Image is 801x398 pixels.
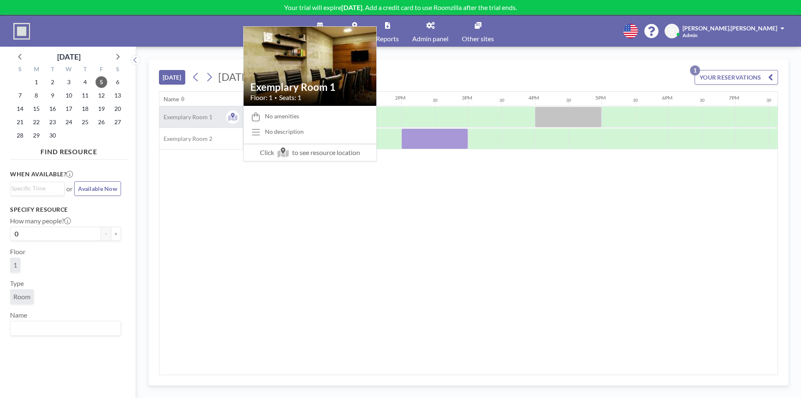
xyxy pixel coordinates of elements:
span: Tuesday, September 16, 2025 [47,103,58,115]
span: Saturday, September 6, 2025 [112,76,123,88]
span: Admin [683,32,698,38]
b: [DATE] [341,3,363,11]
a: Schedule [300,15,340,47]
span: Wednesday, September 24, 2025 [63,116,75,128]
span: Monday, September 15, 2025 [30,103,42,115]
span: • [275,95,277,100]
label: How many people? [10,217,71,225]
span: Sunday, September 14, 2025 [14,103,26,115]
div: Search for option [10,182,64,195]
div: No description [265,128,304,135]
label: Floor [10,248,25,256]
img: resource-image [244,22,376,110]
span: D [670,28,674,35]
span: Saturday, September 13, 2025 [112,90,123,101]
div: M [28,65,45,75]
div: 4PM [529,95,539,101]
span: Thursday, September 18, 2025 [79,103,91,115]
span: Monday, September 22, 2025 [30,116,42,128]
span: Monday, September 8, 2025 [30,90,42,101]
a: Admin panel [406,15,455,47]
button: - [101,227,111,241]
div: 6PM [662,95,673,101]
span: Exemplary Room 1 [159,113,212,121]
div: 5PM [595,95,606,101]
span: Wednesday, September 10, 2025 [63,90,75,101]
span: Thursday, September 11, 2025 [79,90,91,101]
div: F [93,65,109,75]
div: W [61,65,77,75]
a: Reports [369,15,406,47]
span: Room [13,293,30,301]
span: 1 [13,261,17,269]
div: S [109,65,126,75]
div: 30 [499,98,504,103]
span: Friday, September 12, 2025 [96,90,107,101]
div: Name [164,95,179,103]
div: 30 [766,98,771,103]
span: Available Now [78,185,117,192]
span: Thursday, September 25, 2025 [79,116,91,128]
span: Other sites [462,35,494,42]
label: Type [10,279,24,288]
a: Maps [340,15,369,47]
input: Search for option [11,184,60,193]
img: organization-logo [13,23,30,40]
span: Reports [376,35,399,42]
span: Monday, September 29, 2025 [30,130,42,141]
span: Sunday, September 28, 2025 [14,130,26,141]
span: [PERSON_NAME].[PERSON_NAME] [683,25,777,32]
span: Admin panel [412,35,448,42]
div: 3PM [462,95,472,101]
button: [DATE] [159,70,185,85]
p: 1 [690,65,700,75]
div: S [12,65,28,75]
input: Search for option [11,323,116,334]
a: Other sites [455,15,501,47]
span: Friday, September 19, 2025 [96,103,107,115]
div: 30 [566,98,571,103]
button: YOUR RESERVATIONS1 [695,70,778,85]
span: or [66,185,73,193]
span: Seats: 1 [279,93,301,102]
span: Wednesday, September 3, 2025 [63,76,75,88]
span: Friday, September 26, 2025 [96,116,107,128]
span: Sunday, September 7, 2025 [14,90,26,101]
div: T [45,65,61,75]
div: T [77,65,93,75]
div: 30 [700,98,705,103]
span: Click to see resource location [244,144,376,161]
span: Tuesday, September 30, 2025 [47,130,58,141]
div: 30 [433,98,438,103]
span: Thursday, September 4, 2025 [79,76,91,88]
span: Saturday, September 20, 2025 [112,103,123,115]
div: 30 [633,98,638,103]
span: Tuesday, September 2, 2025 [47,76,58,88]
h4: FIND RESOURCE [10,144,128,156]
h2: Exemplary Room 1 [250,81,370,93]
div: 7PM [729,95,739,101]
span: Exemplary Room 2 [159,135,212,143]
div: Search for option [10,321,121,335]
span: Saturday, September 27, 2025 [112,116,123,128]
span: Monday, September 1, 2025 [30,76,42,88]
h3: Specify resource [10,206,121,213]
span: No amenities [265,113,299,120]
div: [DATE] [57,51,81,63]
span: [DATE] [218,70,251,83]
label: Name [10,311,27,319]
span: Floor: 1 [250,93,272,102]
span: Friday, September 5, 2025 [96,76,107,88]
span: Tuesday, September 9, 2025 [47,90,58,101]
button: Available Now [74,181,121,196]
span: Wednesday, September 17, 2025 [63,103,75,115]
button: + [111,227,121,241]
span: Sunday, September 21, 2025 [14,116,26,128]
div: 2PM [395,95,406,101]
span: Tuesday, September 23, 2025 [47,116,58,128]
